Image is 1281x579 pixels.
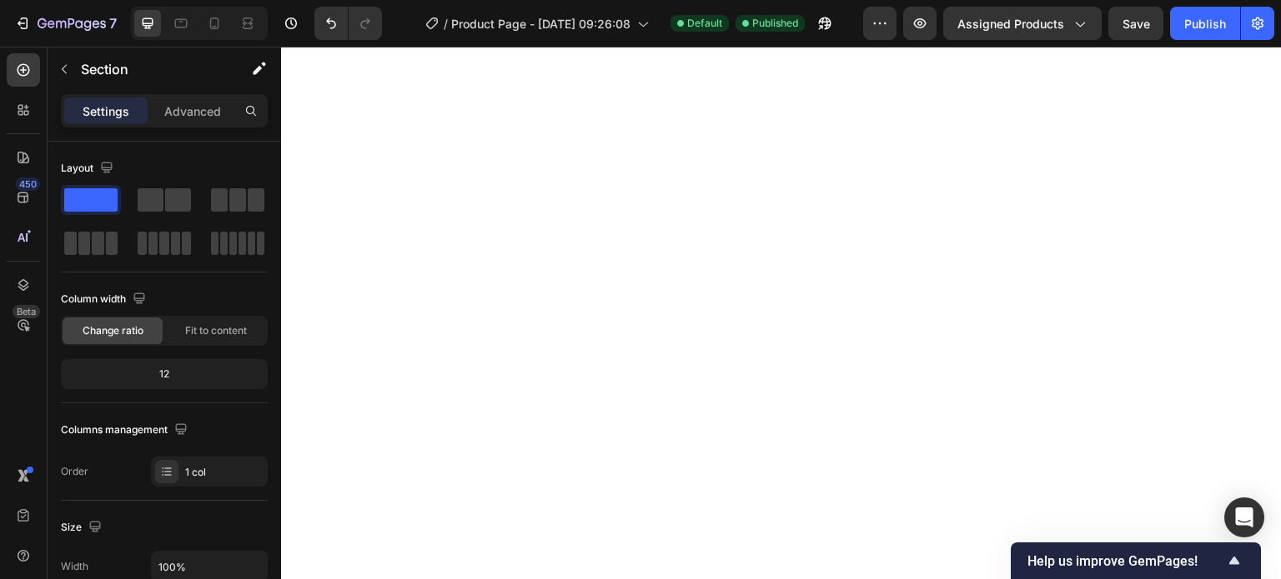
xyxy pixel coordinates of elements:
[281,47,1281,579] iframe: Design area
[444,15,448,32] span: /
[61,288,149,311] div: Column width
[451,15,630,32] span: Product Page - [DATE] 09:26:08
[61,419,191,442] div: Columns management
[61,559,88,574] div: Width
[83,323,143,338] span: Change ratio
[943,7,1102,40] button: Assigned Products
[16,177,40,191] div: 450
[314,7,382,40] div: Undo/Redo
[1170,7,1240,40] button: Publish
[1184,15,1226,32] div: Publish
[185,323,247,338] span: Fit to content
[109,13,117,33] p: 7
[13,305,40,318] div: Beta
[61,464,88,479] div: Order
[7,7,124,40] button: 7
[164,102,221,120] p: Advanced
[957,15,1064,32] span: Assigned Products
[1224,497,1264,537] div: Open Intercom Messenger
[687,16,722,31] span: Default
[83,102,129,120] p: Settings
[752,16,798,31] span: Published
[1123,17,1150,31] span: Save
[185,465,264,480] div: 1 col
[1108,7,1163,40] button: Save
[81,59,218,79] p: Section
[1027,551,1244,571] button: Show survey - Help us improve GemPages!
[61,517,105,539] div: Size
[1027,553,1224,569] span: Help us improve GemPages!
[64,362,264,386] div: 12
[61,157,117,180] div: Layout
